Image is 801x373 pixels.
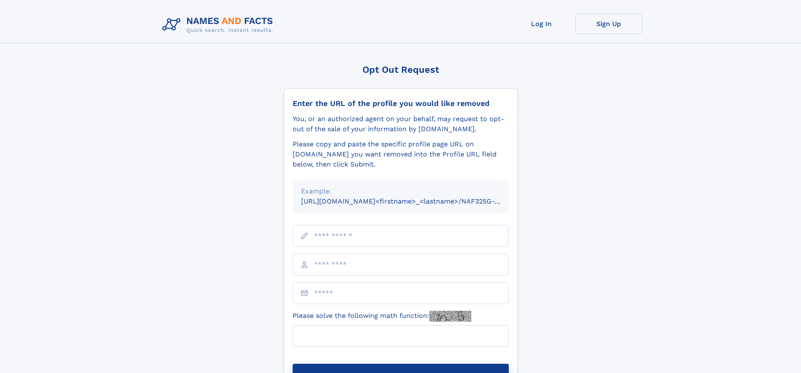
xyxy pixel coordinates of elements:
[284,64,518,75] div: Opt Out Request
[301,186,500,196] div: Example:
[293,114,509,134] div: You, or an authorized agent on your behalf, may request to opt-out of the sale of your informatio...
[301,197,525,205] small: [URL][DOMAIN_NAME]<firstname>_<lastname>/NAF325G-xxxxxxxx
[293,311,471,322] label: Please solve the following math function:
[293,99,509,108] div: Enter the URL of the profile you would like removed
[159,13,280,36] img: Logo Names and Facts
[293,139,509,169] div: Please copy and paste the specific profile page URL on [DOMAIN_NAME] you want removed into the Pr...
[508,13,575,34] a: Log In
[575,13,642,34] a: Sign Up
